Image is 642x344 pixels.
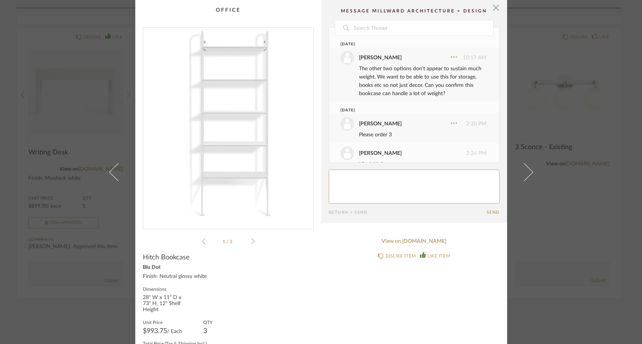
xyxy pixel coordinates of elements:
div: LIKE ITEM [427,252,450,260]
div: [PERSON_NAME] [359,149,402,157]
div: The other two options don't appear to sustain much weight. We want to be able to use this for sto... [359,65,486,98]
span: / Each [167,329,182,334]
div: Please order 3 [359,131,486,139]
span: 3 [230,239,234,244]
div: 10:17 AM [340,51,486,65]
div: [DATE] [340,108,472,113]
img: d8a116b1-6c8b-4a25-b05c-7244f71ba6bd_1000x1000.jpg [143,28,313,223]
label: QTY [203,319,212,325]
div: 28" W x 11" D x 73" H; 12" Shelf Height [143,295,188,313]
div: [DATE] [340,42,472,47]
span: $993.75 [143,328,167,335]
label: Unit Price [143,319,182,325]
span: 1 [223,239,226,244]
div: [PERSON_NAME] [359,120,402,128]
span: Hitch Bookcase [143,253,190,262]
div: 0 [143,28,313,223]
div: 2:26 PM [340,147,486,160]
button: Send [487,210,500,215]
span: / [226,239,230,244]
div: Blu Dot [143,265,314,271]
div: 3 [203,328,212,334]
input: Search Thread [353,20,493,35]
div: Finish: Neutral glossy white [143,274,314,280]
div: Liked this item. [359,160,486,168]
label: Dimensions [143,286,188,292]
a: View on [DOMAIN_NAME] [329,238,500,245]
div: DISLIKE ITEM [385,252,416,260]
div: Return = Send [329,210,487,215]
div: [PERSON_NAME] [359,54,402,62]
div: 2:20 PM [340,117,486,131]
